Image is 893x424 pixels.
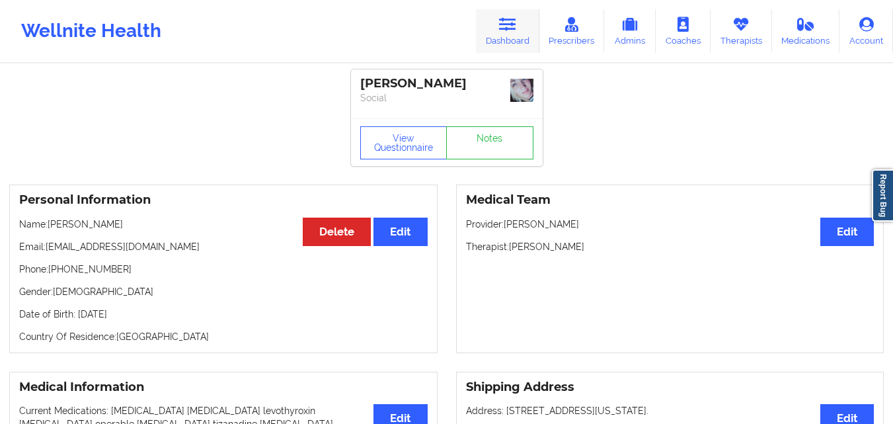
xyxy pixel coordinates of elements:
h3: Medical Information [19,380,428,395]
p: Address: [STREET_ADDRESS][US_STATE]. [466,404,874,417]
img: 63788798-f44f-45ea-a846-31606a6bc7f8_898adf90-8fc1-4d21-8f44-40830e0e8469Screenshot_2025-06-26_at... [510,79,533,102]
p: Email: [EMAIL_ADDRESS][DOMAIN_NAME] [19,240,428,253]
h3: Personal Information [19,192,428,208]
p: Name: [PERSON_NAME] [19,218,428,231]
button: Delete [303,218,371,246]
p: Date of Birth: [DATE] [19,308,428,321]
a: Therapists [711,9,772,53]
a: Admins [604,9,656,53]
p: Therapist: [PERSON_NAME] [466,240,874,253]
a: Report Bug [872,169,893,222]
button: Edit [373,218,427,246]
h3: Medical Team [466,192,874,208]
a: Account [839,9,893,53]
p: Gender: [DEMOGRAPHIC_DATA] [19,285,428,298]
p: Country Of Residence: [GEOGRAPHIC_DATA] [19,330,428,343]
div: [PERSON_NAME] [360,76,533,91]
p: Phone: [PHONE_NUMBER] [19,263,428,276]
p: Provider: [PERSON_NAME] [466,218,874,231]
a: Notes [446,126,533,159]
a: Prescribers [539,9,605,53]
button: Edit [820,218,874,246]
button: View Questionnaire [360,126,447,159]
a: Medications [772,9,840,53]
a: Coaches [656,9,711,53]
a: Dashboard [476,9,539,53]
h3: Shipping Address [466,380,874,395]
p: Social [360,91,533,105]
